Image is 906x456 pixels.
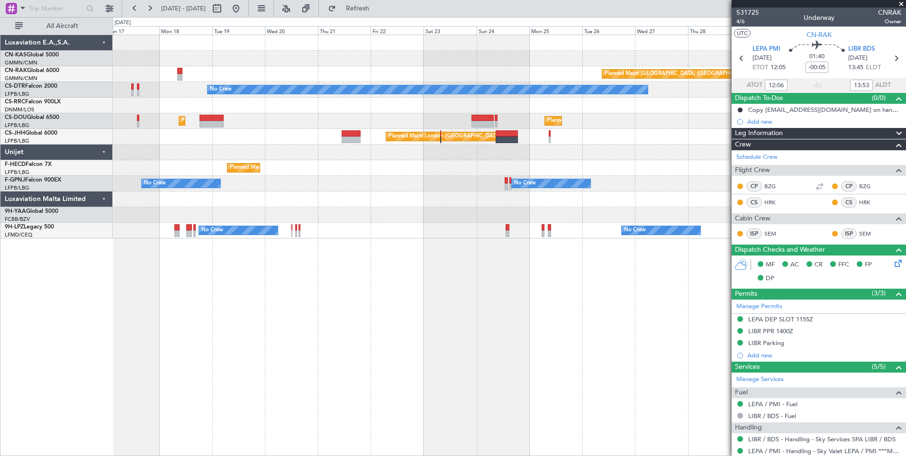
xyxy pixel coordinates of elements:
a: F-HECDFalcon 7X [5,162,52,167]
input: Trip Number [29,1,83,16]
span: ETOT [752,63,768,73]
div: Mon 18 [159,26,212,35]
span: CN-RAK [806,30,832,40]
a: LFPB/LBG [5,122,29,129]
span: (0/0) [872,93,886,103]
div: Copy [EMAIL_ADDRESS][DOMAIN_NAME] on handling requests [748,106,901,114]
div: ISP [746,228,762,239]
span: (3/3) [872,288,886,298]
div: No Crew [210,82,232,97]
a: CS-DOUGlobal 6500 [5,115,59,120]
a: CS-RRCFalcon 900LX [5,99,61,105]
div: CS [841,197,857,208]
span: 12:05 [770,63,786,73]
span: F-GPNJ [5,177,25,183]
a: GMMN/CMN [5,75,37,82]
div: Fri 22 [371,26,424,35]
a: LEPA / PMI - Fuel [748,400,797,408]
span: FP [865,260,872,270]
a: LFPB/LBG [5,184,29,192]
div: Planned Maint [GEOGRAPHIC_DATA] ([GEOGRAPHIC_DATA]) [547,114,697,128]
a: FCBB/BZV [5,216,30,223]
span: MF [766,260,775,270]
span: ATOT [747,81,762,90]
a: LFPB/LBG [5,137,29,145]
a: LFPB/LBG [5,169,29,176]
span: [DATE] - [DATE] [161,4,206,13]
span: Flight Crew [735,165,770,176]
input: --:-- [850,80,873,91]
span: AC [790,260,799,270]
a: SEM [764,229,786,238]
span: CS-DOU [5,115,27,120]
div: No Crew [624,223,646,237]
div: ISP [841,228,857,239]
a: Manage Permits [736,302,782,311]
span: CS-DTR [5,83,25,89]
div: LEPA DEP SLOT 1155Z [748,315,813,323]
input: --:-- [765,80,788,91]
button: UTC [734,29,751,37]
div: Add new [747,351,901,359]
a: CS-JHHGlobal 6000 [5,130,57,136]
div: Wed 27 [635,26,688,35]
div: Sat 23 [424,26,477,35]
span: CS-JHH [5,130,25,136]
span: Permits [735,289,757,300]
a: BZG [859,182,880,191]
span: Fuel [735,387,748,398]
div: Tue 19 [212,26,265,35]
div: [DATE] [115,19,131,27]
a: LEPA / PMI - Handling - Sky Valet LEPA / PMI ***MYHANDLING*** [748,447,901,455]
span: Cabin Crew [735,213,770,224]
a: DNMM/LOS [5,106,34,113]
button: Refresh [324,1,381,16]
span: Dispatch Checks and Weather [735,245,825,255]
a: Schedule Crew [736,153,778,162]
span: 9H-YAA [5,209,26,214]
span: Dispatch To-Dos [735,93,783,104]
div: Add new [747,118,901,126]
span: 531725 [736,8,759,18]
div: Mon 25 [529,26,582,35]
span: [DATE] [848,54,868,63]
span: CN-RAK [5,68,27,73]
span: FFC [838,260,849,270]
span: (5/5) [872,362,886,372]
span: ALDT [875,81,891,90]
a: HRK [764,198,786,207]
a: HRK [859,198,880,207]
div: Tue 26 [582,26,635,35]
a: 9H-LPZLegacy 500 [5,224,54,230]
span: ELDT [866,63,881,73]
a: F-GPNJFalcon 900EX [5,177,61,183]
span: LIBR BDS [848,45,875,54]
div: CS [746,197,762,208]
div: CP [746,181,762,192]
div: Underway [804,13,834,23]
div: CP [841,181,857,192]
span: [DATE] [752,54,772,63]
div: Thu 28 [688,26,741,35]
span: DP [766,274,774,283]
div: No Crew [201,223,223,237]
span: 13:45 [848,63,863,73]
span: Owner [878,18,901,26]
span: CR [815,260,823,270]
span: 01:40 [809,52,824,62]
span: 4/6 [736,18,759,26]
div: Thu 21 [318,26,371,35]
span: All Aircraft [25,23,100,29]
a: CS-DTRFalcon 2000 [5,83,57,89]
div: No Crew [144,176,166,191]
div: Planned Maint [GEOGRAPHIC_DATA] ([GEOGRAPHIC_DATA]) [181,114,331,128]
a: Manage Services [736,375,784,384]
div: Planned Maint [GEOGRAPHIC_DATA] ([GEOGRAPHIC_DATA]) [230,161,379,175]
a: BZG [764,182,786,191]
button: All Aircraft [10,18,103,34]
span: CNRAK [878,8,901,18]
div: Sun 24 [477,26,530,35]
div: No Crew [514,176,536,191]
a: 9H-YAAGlobal 5000 [5,209,58,214]
div: Wed 20 [265,26,318,35]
